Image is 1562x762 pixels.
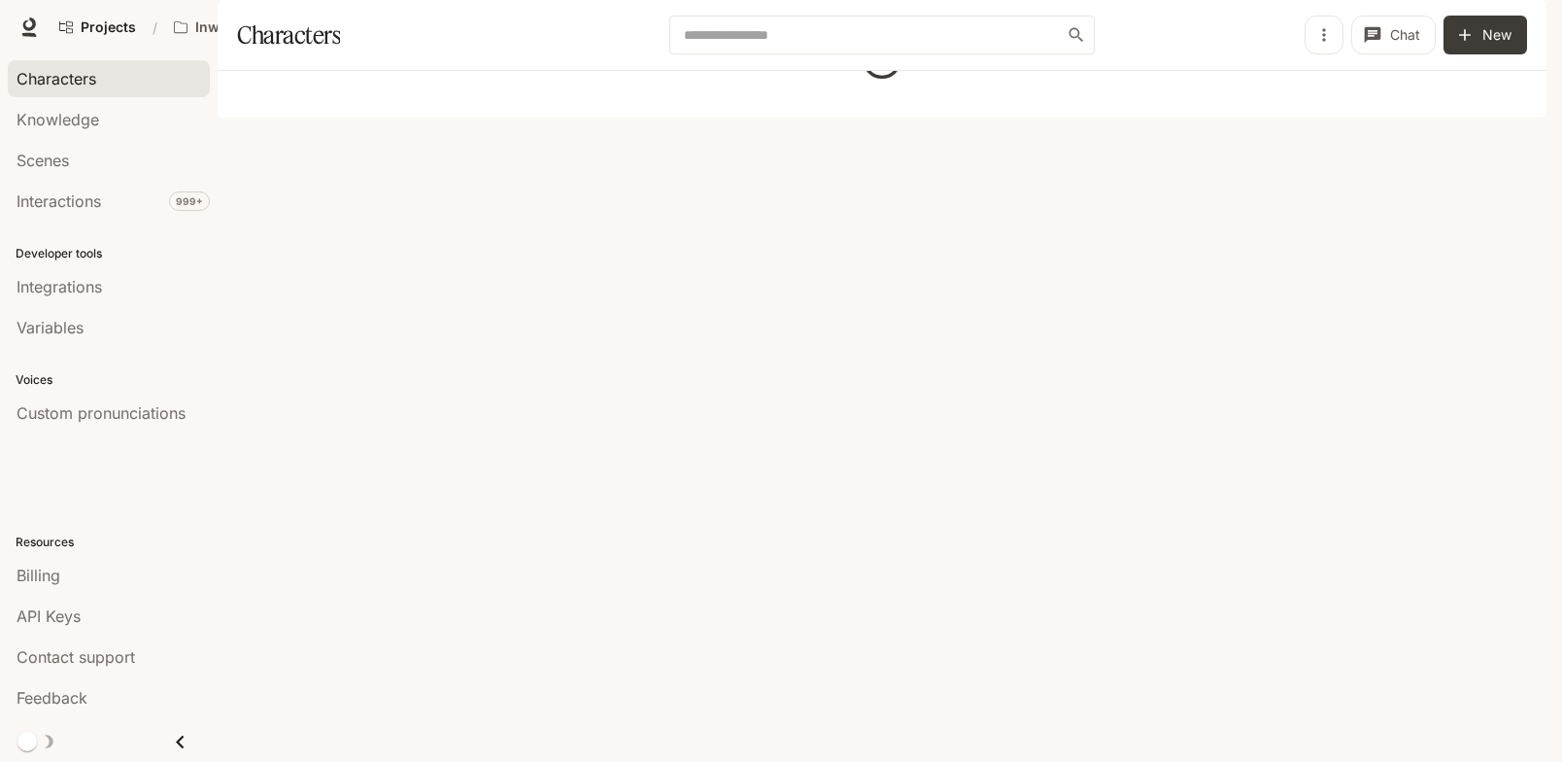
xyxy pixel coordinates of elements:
div: / [145,17,165,38]
p: Inworld AI Demos kamil [195,19,304,36]
button: Open workspace menu [165,8,334,47]
a: Go to projects [51,8,145,47]
button: Chat [1351,16,1436,54]
button: New [1443,16,1527,54]
span: Projects [81,19,136,36]
h1: Characters [237,16,340,54]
